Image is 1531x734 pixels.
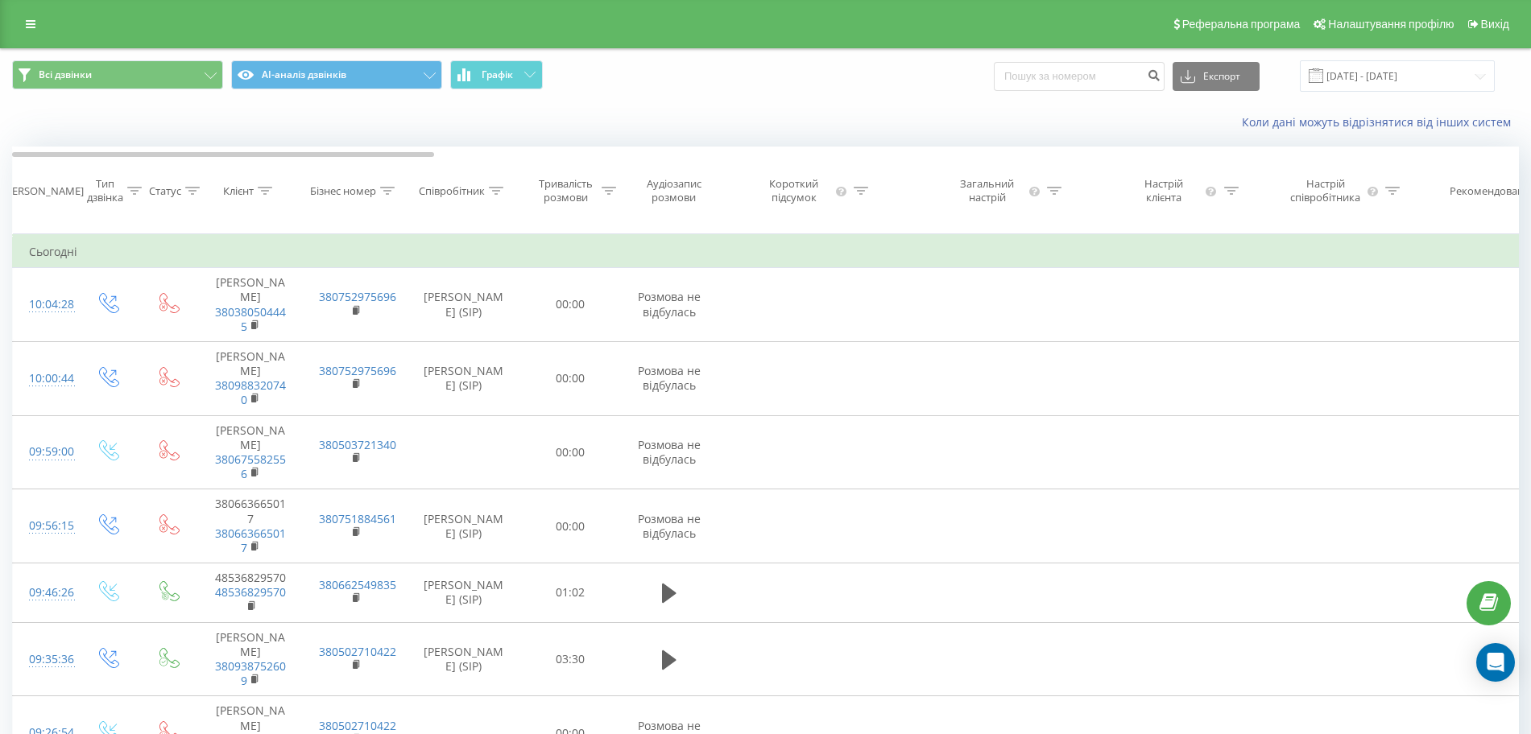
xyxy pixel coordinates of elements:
div: Клієнт [223,184,254,198]
a: 380502710422 [319,644,396,659]
td: 00:00 [520,415,621,489]
div: Open Intercom Messenger [1476,643,1515,682]
div: Бізнес номер [310,184,376,198]
div: [PERSON_NAME] [2,184,84,198]
a: 380938752609 [215,658,286,688]
td: [PERSON_NAME] (SIP) [408,622,520,696]
a: 48536829570 [215,584,286,600]
a: 380988320740 [215,377,286,407]
button: Графік [450,60,543,89]
div: Тип дзвінка [87,177,123,204]
span: Розмова не відбулась [638,289,701,319]
td: 00:00 [520,341,621,415]
td: [PERSON_NAME] [198,268,303,342]
span: Реферальна програма [1182,18,1301,31]
div: Статус [149,184,181,198]
a: 380502710422 [319,718,396,733]
td: [PERSON_NAME] (SIP) [408,341,520,415]
td: [PERSON_NAME] (SIP) [408,268,520,342]
td: 380663665017 [198,489,303,563]
div: 09:59:00 [29,436,61,468]
a: 380663665017 [215,526,286,555]
span: Графік [482,69,513,80]
a: 380380504445 [215,304,286,334]
td: 01:02 [520,563,621,623]
span: Налаштування профілю [1328,18,1454,31]
td: 00:00 [520,489,621,563]
button: Всі дзвінки [12,60,223,89]
a: 380751884561 [319,511,396,526]
td: [PERSON_NAME] (SIP) [408,489,520,563]
div: Аудіозапис розмови [635,177,713,204]
input: Пошук за номером [994,62,1165,91]
a: 380675582556 [215,452,286,481]
td: [PERSON_NAME] [198,415,303,489]
div: Короткий підсумок [755,177,833,204]
div: 09:46:26 [29,577,61,608]
div: Загальний настрій [949,177,1026,204]
span: Вихід [1481,18,1509,31]
td: [PERSON_NAME] [198,341,303,415]
div: 10:04:28 [29,289,61,320]
td: [PERSON_NAME] [198,622,303,696]
a: 380662549835 [319,577,396,592]
button: AI-аналіз дзвінків [231,60,442,89]
td: [PERSON_NAME] (SIP) [408,563,520,623]
button: Експорт [1173,62,1260,91]
span: Розмова не відбулась [638,511,701,541]
a: 380752975696 [319,363,396,378]
div: 10:00:44 [29,363,61,394]
span: Всі дзвінки [39,68,92,81]
div: 09:56:15 [29,510,61,542]
div: Тривалість розмови [534,177,598,204]
div: Настрій співробітника [1287,177,1364,204]
div: Співробітник [419,184,485,198]
a: Коли дані можуть відрізнятися вiд інших систем [1242,114,1519,130]
a: 380503721340 [319,437,396,452]
div: Настрій клієнта [1126,177,1201,204]
span: Розмова не відбулась [638,363,701,393]
td: 00:00 [520,268,621,342]
a: 380752975696 [319,289,396,304]
td: 48536829570 [198,563,303,623]
td: 03:30 [520,622,621,696]
span: Розмова не відбулась [638,437,701,467]
div: 09:35:36 [29,644,61,675]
